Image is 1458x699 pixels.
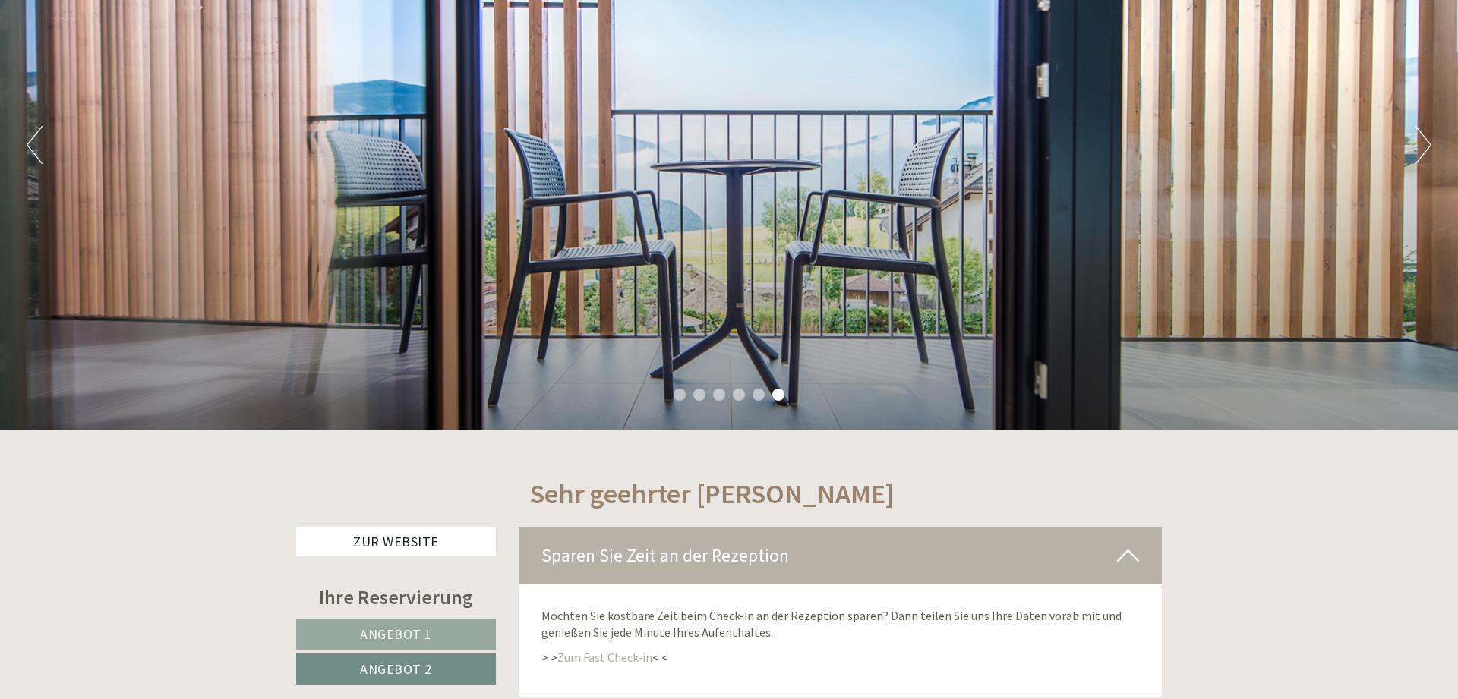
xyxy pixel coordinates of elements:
h1: Sehr geehrter [PERSON_NAME] [530,479,894,509]
span: Angebot 2 [360,660,432,678]
div: Ihre Reservierung [296,583,496,611]
div: Sparen Sie Zeit an der Rezeption [519,527,1163,584]
a: Zur Website [296,527,496,556]
button: Next [1415,126,1431,164]
button: Previous [27,126,43,164]
p: Möchten Sie kostbare Zeit beim Check-in an der Rezeption sparen? Dann teilen Sie uns Ihre Daten v... [541,607,1140,642]
p: > > < < [541,649,1140,666]
a: Zum Fast Check-in [557,650,652,665]
span: Angebot 1 [360,625,432,643]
